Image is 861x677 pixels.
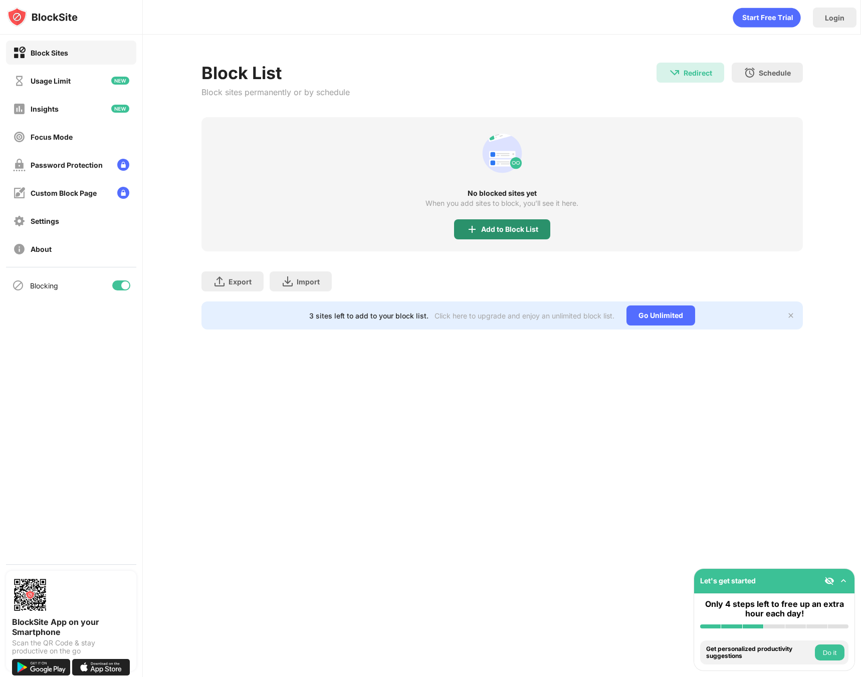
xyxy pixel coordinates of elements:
[30,281,58,290] div: Blocking
[31,189,97,197] div: Custom Block Page
[700,576,756,585] div: Let's get started
[229,277,252,286] div: Export
[815,644,844,660] button: Do it
[201,63,350,83] div: Block List
[478,129,526,177] div: animation
[117,159,129,171] img: lock-menu.svg
[13,215,26,227] img: settings-off.svg
[12,577,48,613] img: options-page-qr-code.png
[111,77,129,85] img: new-icon.svg
[13,131,26,143] img: focus-off.svg
[706,645,812,660] div: Get personalized productivity suggestions
[31,49,68,57] div: Block Sites
[684,69,712,77] div: Redirect
[759,69,791,77] div: Schedule
[824,576,834,586] img: eye-not-visible.svg
[425,199,578,207] div: When you add sites to block, you’ll see it here.
[12,639,130,655] div: Scan the QR Code & stay productive on the go
[838,576,848,586] img: omni-setup-toggle.svg
[31,77,71,85] div: Usage Limit
[7,7,78,27] img: logo-blocksite.svg
[12,659,70,675] img: get-it-on-google-play.svg
[481,225,538,233] div: Add to Block List
[31,105,59,113] div: Insights
[297,277,320,286] div: Import
[201,87,350,97] div: Block sites permanently or by schedule
[700,599,848,618] div: Only 4 steps left to free up an extra hour each day!
[13,75,26,87] img: time-usage-off.svg
[13,159,26,171] img: password-protection-off.svg
[13,243,26,255] img: about-off.svg
[825,14,844,22] div: Login
[787,311,795,319] img: x-button.svg
[31,245,52,253] div: About
[31,161,103,169] div: Password Protection
[309,311,428,320] div: 3 sites left to add to your block list.
[31,217,59,225] div: Settings
[13,103,26,115] img: insights-off.svg
[12,279,24,291] img: blocking-icon.svg
[117,187,129,199] img: lock-menu.svg
[13,47,26,59] img: block-on.svg
[201,189,803,197] div: No blocked sites yet
[12,617,130,637] div: BlockSite App on your Smartphone
[733,8,801,28] div: animation
[111,105,129,113] img: new-icon.svg
[435,311,614,320] div: Click here to upgrade and enjoy an unlimited block list.
[626,305,695,325] div: Go Unlimited
[13,187,26,199] img: customize-block-page-off.svg
[72,659,130,675] img: download-on-the-app-store.svg
[31,133,73,141] div: Focus Mode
